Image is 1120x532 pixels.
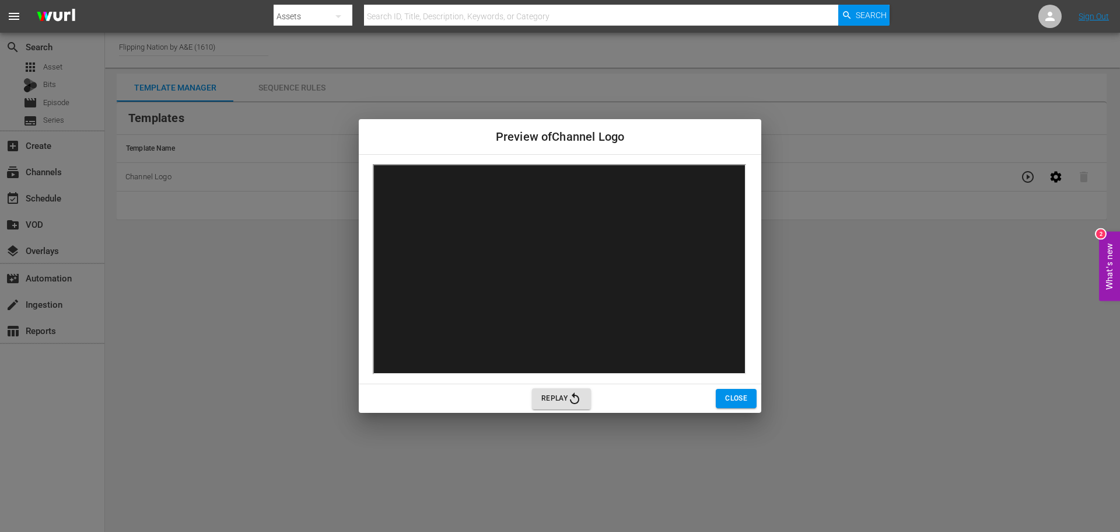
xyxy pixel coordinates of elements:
[856,5,887,26] span: Search
[541,392,582,406] span: Replay
[496,130,624,144] span: Preview of Channel Logo
[716,389,757,408] button: Close
[1096,229,1105,238] div: 2
[1079,12,1109,21] a: Sign Out
[725,392,747,405] span: Close
[1099,231,1120,301] button: Open Feedback Widget
[28,3,84,30] img: ans4CAIJ8jUAAAAAAAAAAAAAAAAAAAAAAAAgQb4GAAAAAAAAAAAAAAAAAAAAAAAAJMjXAAAAAAAAAAAAAAAAAAAAAAAAgAT5G...
[532,388,591,409] button: Replay
[7,9,21,23] span: menu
